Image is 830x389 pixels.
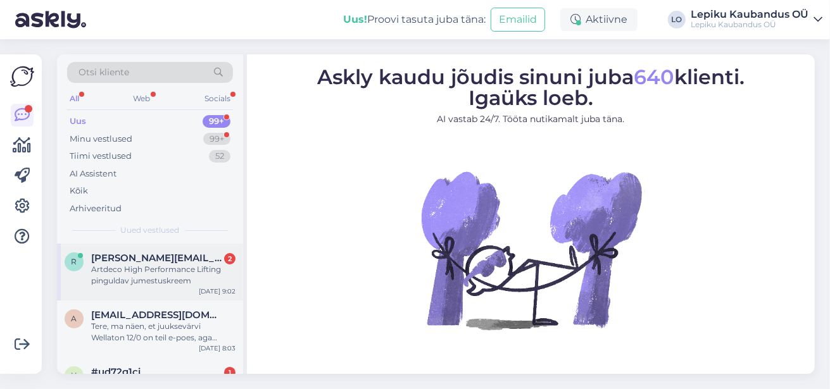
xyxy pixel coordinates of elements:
[417,136,645,364] img: No Chat active
[491,8,545,32] button: Emailid
[203,115,230,128] div: 99+
[10,65,34,89] img: Askly Logo
[70,168,116,180] div: AI Assistent
[71,371,77,380] span: u
[317,113,745,126] p: AI vastab 24/7. Tööta nutikamalt juba täna.
[203,133,230,145] div: 99+
[209,150,230,163] div: 52
[91,309,223,321] span: annelikolgo@yahoo.com
[634,65,674,89] span: 640
[91,321,236,343] div: Tere, ma näen, et juuksevärvi Wellaton 12/0 on teil e-poes, aga miskipärast ei saa ostukorvi lisa...
[317,65,745,110] span: Askly kaudu jõudis sinuni juba klienti. Igaüks loeb.
[67,90,82,107] div: All
[343,12,486,27] div: Proovi tasuta juba täna:
[691,9,808,20] div: Lepiku Kaubandus OÜ
[691,9,822,30] a: Lepiku Kaubandus OÜLepiku Kaubandus OÜ
[121,225,180,236] span: Uued vestlused
[79,66,129,79] span: Otsi kliente
[224,253,236,264] div: 2
[91,252,223,264] span: raina.kononenko@hotmail.com
[199,287,236,296] div: [DATE] 9:02
[72,314,77,323] span: a
[343,13,367,25] b: Uus!
[560,8,638,31] div: Aktiivne
[691,20,808,30] div: Lepiku Kaubandus OÜ
[72,257,77,266] span: r
[224,367,236,378] div: 1
[70,133,132,145] div: Minu vestlused
[70,185,88,197] div: Kõik
[70,150,132,163] div: Tiimi vestlused
[91,366,141,378] span: #ud72q1ci
[199,343,236,353] div: [DATE] 8:03
[70,202,122,215] div: Arhiveeritud
[668,11,686,28] div: LO
[91,264,236,287] div: Artdeco High Performance Lifting pinguldav jumestuskreem
[131,90,153,107] div: Web
[70,115,86,128] div: Uus
[202,90,233,107] div: Socials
